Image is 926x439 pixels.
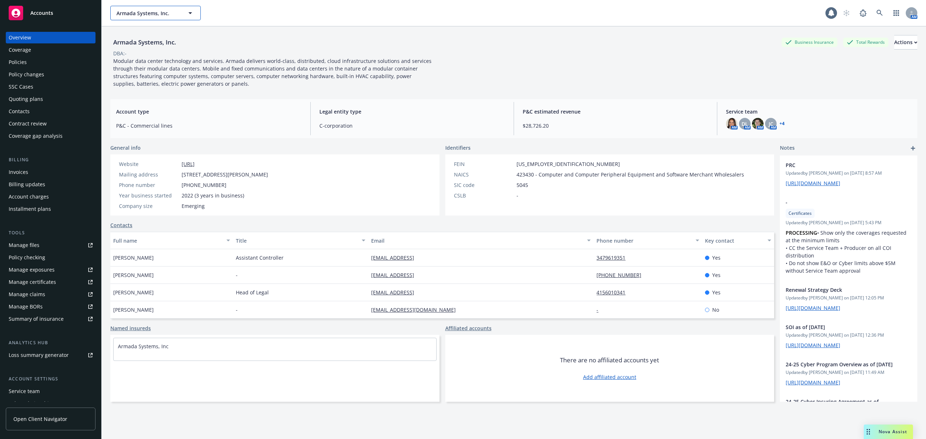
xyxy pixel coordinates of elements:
div: Policy checking [9,252,45,263]
span: Nova Assist [879,429,907,435]
button: Full name [110,232,233,249]
a: Manage certificates [6,276,95,288]
div: Service team [9,385,40,397]
div: Company size [119,202,179,210]
div: Business Insurance [782,38,837,47]
a: Installment plans [6,203,95,215]
div: Total Rewards [843,38,888,47]
div: DBA: - [113,50,127,57]
span: [PERSON_NAME] [113,289,154,296]
a: Manage files [6,239,95,251]
span: [PERSON_NAME] [113,254,154,261]
div: Coverage gap analysis [9,130,63,142]
div: Website [119,160,179,168]
span: - [236,271,238,279]
span: C-corporation [319,122,505,129]
div: Installment plans [9,203,51,215]
a: Named insureds [110,324,151,332]
a: Account charges [6,191,95,203]
div: Billing updates [9,179,45,190]
span: Accounts [30,10,53,16]
a: [URL][DOMAIN_NAME] [786,180,840,187]
img: photo [752,118,764,129]
span: Updated by [PERSON_NAME] on [DATE] 12:05 PM [786,295,912,301]
a: [EMAIL_ADDRESS] [371,289,420,296]
button: Actions [894,35,917,50]
a: Overview [6,32,95,43]
span: PRC [786,161,893,169]
a: Switch app [889,6,904,20]
div: Loss summary generator [9,349,69,361]
span: [PHONE_NUMBER] [182,181,226,189]
span: Updated by [PERSON_NAME] on [DATE] 8:57 AM [786,170,912,176]
div: Invoices [9,166,28,178]
a: Coverage [6,44,95,56]
a: Accounts [6,3,95,23]
a: Start snowing [839,6,854,20]
div: Policy changes [9,69,44,80]
div: CSLB [454,192,514,199]
div: Coverage [9,44,31,56]
a: Service team [6,385,95,397]
div: Title [236,237,357,244]
div: Contract review [9,118,47,129]
span: [PERSON_NAME] [113,271,154,279]
a: [EMAIL_ADDRESS] [371,272,420,278]
p: • Show only the coverages requested at the minimum limits • CC the Service Team + Producer on all... [786,229,912,274]
span: Legal entity type [319,108,505,115]
div: Account charges [9,191,49,203]
a: Affiliated accounts [445,324,492,332]
span: 24-25 Cyber Insuring Agreement as of [DATE] [786,398,893,413]
a: SSC Cases [6,81,95,93]
a: Billing updates [6,179,95,190]
span: Yes [712,254,721,261]
div: Summary of insurance [9,313,64,325]
a: Contract review [6,118,95,129]
span: P&C estimated revenue [523,108,708,115]
a: Quoting plans [6,93,95,105]
a: [EMAIL_ADDRESS] [371,254,420,261]
div: Account settings [6,375,95,383]
a: Policy checking [6,252,95,263]
span: Open Client Navigator [13,415,67,423]
div: Drag to move [864,425,873,439]
a: Contacts [6,106,95,117]
span: Notes [780,144,795,153]
button: Title [233,232,368,249]
div: Quoting plans [9,93,43,105]
span: Updated by [PERSON_NAME] on [DATE] 11:49 AM [786,369,912,376]
div: Email [371,237,583,244]
a: Policies [6,56,95,68]
span: There are no affiliated accounts yet [560,356,659,365]
a: Armada Systems, Inc [118,343,169,350]
a: 4156010341 [596,289,631,296]
a: add [909,144,917,153]
div: Armada Systems, Inc. [110,38,179,47]
div: Mailing address [119,171,179,178]
span: Yes [712,271,721,279]
span: - [786,199,893,206]
div: 24-25 Cyber Insuring Agreement as of [DATE]Updatedby [PERSON_NAME] on [DATE] 11:42 AM[URL][DOMAIN... [780,392,917,436]
span: Account type [116,108,302,115]
a: [URL] [182,161,195,167]
a: Loss summary generator [6,349,95,361]
span: 2022 (3 years in business) [182,192,244,199]
span: No [712,306,719,314]
div: FEIN [454,160,514,168]
div: SSC Cases [9,81,33,93]
button: Key contact [702,232,774,249]
a: Manage exposures [6,264,95,276]
div: Manage files [9,239,39,251]
a: [URL][DOMAIN_NAME] [786,342,840,349]
div: Manage BORs [9,301,43,312]
span: Assistant Controller [236,254,284,261]
span: Head of Legal [236,289,269,296]
a: [PHONE_NUMBER] [596,272,647,278]
div: Full name [113,237,222,244]
img: photo [726,118,738,129]
div: PRCUpdatedby [PERSON_NAME] on [DATE] 8:57 AM[URL][DOMAIN_NAME] [780,155,917,193]
a: 3479619351 [596,254,631,261]
span: General info [110,144,141,152]
span: [STREET_ADDRESS][PERSON_NAME] [182,171,268,178]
